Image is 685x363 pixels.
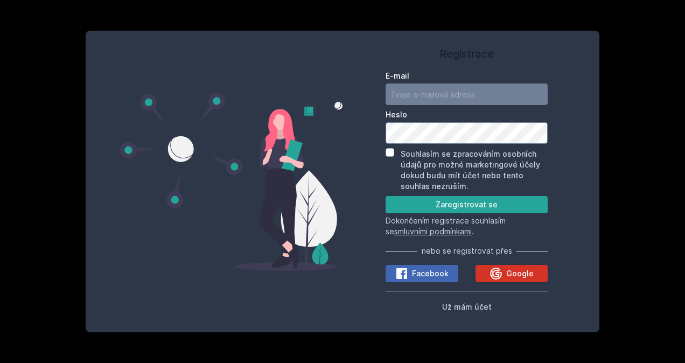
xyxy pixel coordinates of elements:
[442,300,492,313] button: Už mám účet
[422,246,512,256] span: nebo se registrovat přes
[386,265,458,282] button: Facebook
[506,268,534,279] span: Google
[386,215,548,237] p: Dokončením registrace souhlasím se .
[394,227,472,236] a: smluvními podmínkami
[386,83,548,105] input: Tvoje e-mailová adresa
[412,268,449,279] span: Facebook
[442,302,492,311] span: Už mám účet
[386,109,548,120] label: Heslo
[401,149,540,191] label: Souhlasím se zpracováním osobních údajů pro možné marketingové účely dokud budu mít účet nebo ten...
[386,196,548,213] button: Zaregistrovat se
[386,71,548,81] label: E-mail
[386,46,548,62] h1: Registrace
[476,265,548,282] button: Google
